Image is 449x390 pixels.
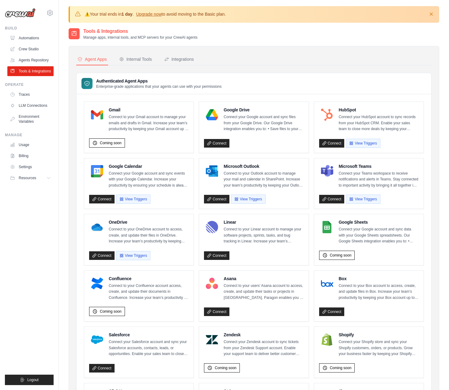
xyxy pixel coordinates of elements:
[339,219,419,225] h4: Google Sheets
[109,283,189,301] p: Connect to your Confluence account access, create, and update their documents in Confluence. Incr...
[7,101,54,110] a: LLM Connections
[91,334,103,346] img: Salesforce Logo
[224,339,304,357] p: Connect your Zendesk account to sync tickets from your Zendesk Support account. Enable your suppo...
[215,365,236,370] span: Coming soon
[204,195,229,203] a: Connect
[76,54,108,65] button: Agent Apps
[85,12,90,17] strong: ⚠️
[119,56,152,62] div: Internal Tools
[7,66,54,76] a: Tools & Integrations
[7,151,54,161] a: Billing
[339,114,419,132] p: Connect your HubSpot account to sync records from your HubSpot CRM. Enable your sales team to clo...
[109,163,189,169] h4: Google Calendar
[321,334,333,346] img: Shopify Logo
[118,54,153,65] button: Internal Tools
[224,226,304,245] p: Connect to your Linear account to manage your software projects, sprints, tasks, and bug tracking...
[321,221,333,233] img: Google Sheets Logo
[109,276,189,282] h4: Confluence
[109,339,189,357] p: Connect your Salesforce account and sync your Salesforce accounts, contacts, leads, or opportunit...
[77,56,107,62] div: Agent Apps
[5,133,54,137] div: Manage
[7,162,54,172] a: Settings
[100,141,122,145] span: Coming soon
[204,251,229,260] a: Connect
[7,173,54,183] button: Resources
[224,276,304,282] h4: Asana
[206,109,218,121] img: Google Drive Logo
[339,107,419,113] h4: HubSpot
[204,307,229,316] a: Connect
[319,307,345,316] a: Connect
[339,276,419,282] h4: Box
[7,33,54,43] a: Automations
[204,139,229,148] a: Connect
[109,332,189,338] h4: Salesforce
[116,195,150,204] button: View Triggers
[206,334,218,346] img: Zendesk Logo
[5,26,54,31] div: Build
[91,277,103,290] img: Confluence Logo
[109,219,189,225] h4: OneDrive
[91,221,103,233] img: OneDrive Logo
[116,251,150,260] button: View Triggers
[122,12,133,17] strong: 1 day
[224,332,304,338] h4: Zendesk
[346,195,380,204] button: View Triggers
[136,12,161,17] a: Upgrade now
[339,226,419,245] p: Connect your Google account and sync data with your Google Sheets spreadsheets. Our Google Sheets...
[85,11,226,17] p: Your trial ends in . to avoid moving to the Basic plan.
[206,165,218,177] img: Microsoft Outlook Logo
[163,54,195,65] button: Integrations
[224,219,304,225] h4: Linear
[83,35,198,40] p: Manage apps, internal tools, and MCP servers for your CrewAI agents
[7,112,54,126] a: Environment Variables
[109,107,189,113] h4: Gmail
[339,171,419,189] p: Connect your Teams workspace to receive notifications and alerts in Teams. Stay connected to impo...
[7,44,54,54] a: Crew Studio
[5,8,36,17] img: Logo
[5,82,54,87] div: Operate
[109,114,189,132] p: Connect to your Gmail account to manage your emails and drafts in Gmail. Increase your team’s pro...
[224,107,304,113] h4: Google Drive
[206,221,218,233] img: Linear Logo
[109,226,189,245] p: Connect to your OneDrive account to access, create, and update their files in OneDrive. Increase ...
[321,109,333,121] img: HubSpot Logo
[91,165,103,177] img: Google Calendar Logo
[224,163,304,169] h4: Microsoft Outlook
[96,78,222,84] h3: Authenticated Agent Apps
[109,171,189,189] p: Connect your Google account and sync events with your Google Calendar. Increase your productivity...
[319,139,345,148] a: Connect
[330,253,352,258] span: Coming soon
[7,140,54,150] a: Usage
[224,171,304,189] p: Connect to your Outlook account to manage your mail and calendar in SharePoint. Increase your tea...
[19,176,36,180] span: Resources
[339,332,419,338] h4: Shopify
[339,283,419,301] p: Connect to your Box account to access, create, and update files in Box. Increase your team’s prod...
[224,283,304,301] p: Connect to your users’ Asana account to access, create, and update their tasks or projects in [GE...
[89,251,115,260] a: Connect
[96,84,222,89] p: Enterprise-grade applications that your agents can use with your permissions
[321,165,333,177] img: Microsoft Teams Logo
[91,109,103,121] img: Gmail Logo
[231,195,265,204] button: View Triggers
[89,364,115,373] a: Connect
[319,195,345,203] a: Connect
[5,375,54,385] button: Logout
[339,163,419,169] h4: Microsoft Teams
[339,339,419,357] p: Connect your Shopify store and sync your Shopify customers, orders, or products. Grow your busine...
[7,90,54,99] a: Traces
[7,55,54,65] a: Agents Repository
[164,56,194,62] div: Integrations
[89,195,115,203] a: Connect
[100,309,122,314] span: Coming soon
[206,277,218,290] img: Asana Logo
[346,139,380,148] button: View Triggers
[224,114,304,132] p: Connect your Google account and sync files from your Google Drive. Our Google Drive integration e...
[321,277,333,290] img: Box Logo
[83,28,198,35] h2: Tools & Integrations
[27,377,39,382] span: Logout
[330,365,352,370] span: Coming soon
